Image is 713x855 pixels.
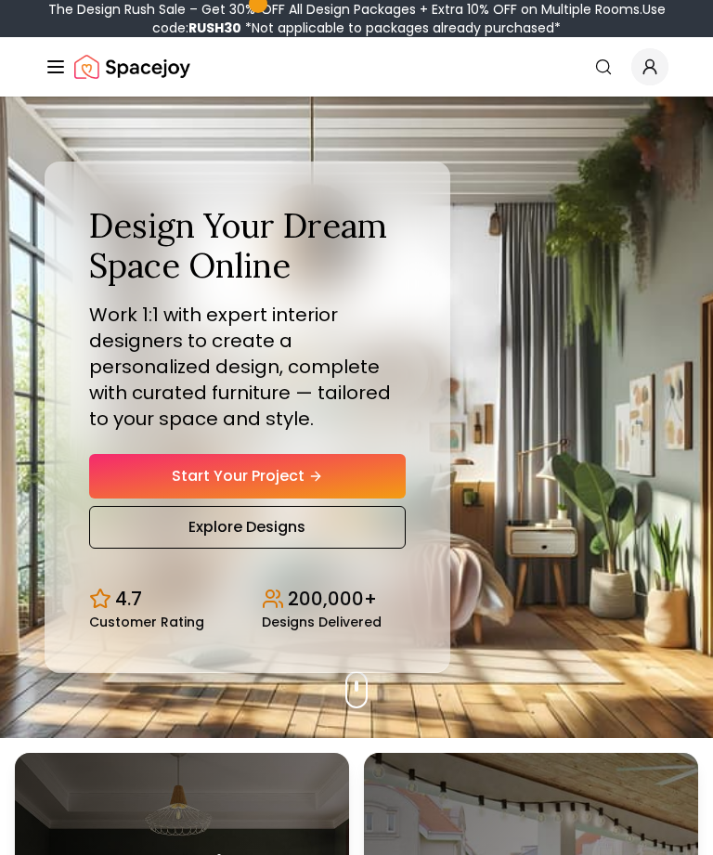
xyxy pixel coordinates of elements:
h1: Design Your Dream Space Online [89,206,406,286]
p: 200,000+ [288,586,377,612]
a: Spacejoy [74,48,190,85]
a: Explore Designs [89,506,406,549]
small: Customer Rating [89,615,204,628]
a: Start Your Project [89,454,406,499]
nav: Global [45,37,668,97]
div: Design stats [89,571,406,628]
p: Work 1:1 with expert interior designers to create a personalized design, complete with curated fu... [89,302,406,432]
span: *Not applicable to packages already purchased* [241,19,561,37]
p: 4.7 [115,586,142,612]
img: Spacejoy Logo [74,48,190,85]
b: RUSH30 [188,19,241,37]
small: Designs Delivered [262,615,382,628]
